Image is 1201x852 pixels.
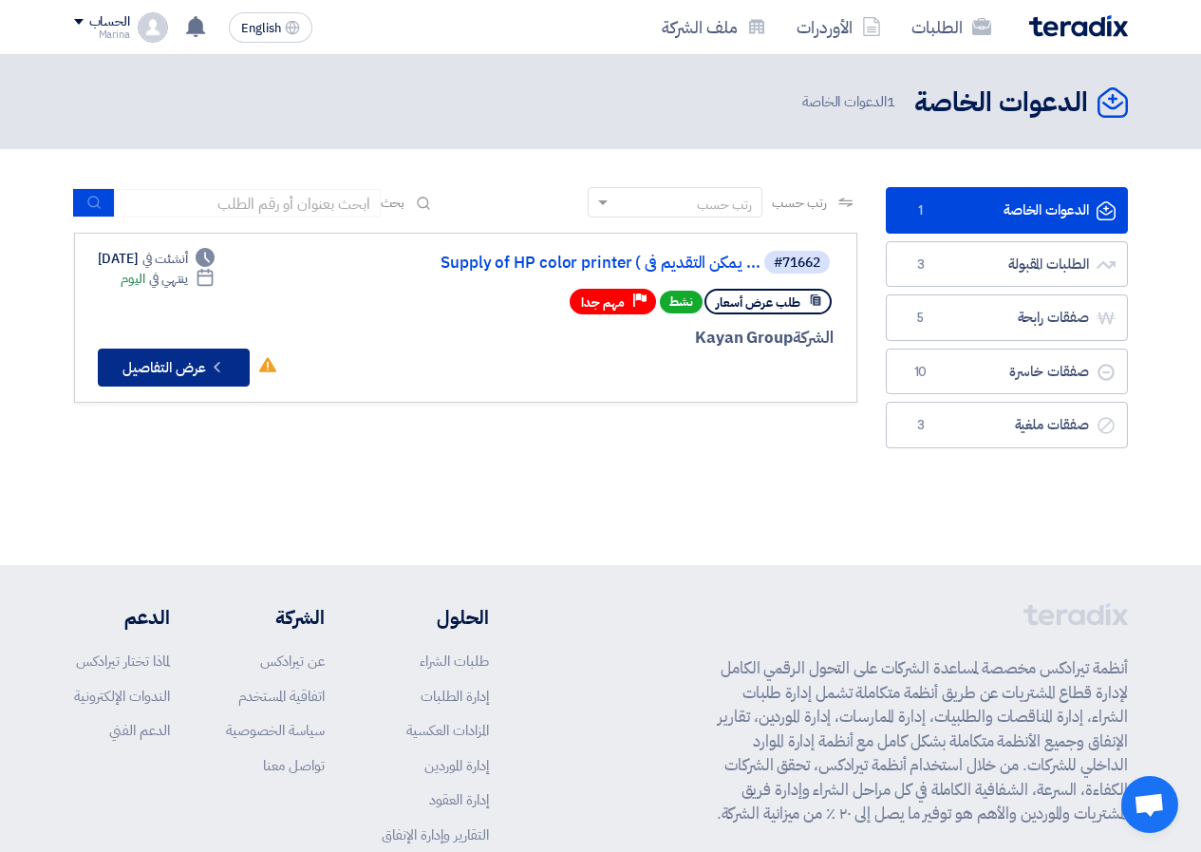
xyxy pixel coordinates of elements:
[238,686,325,707] a: اتفاقية المستخدم
[138,12,168,43] img: profile_test.png
[226,603,325,632] li: الشركة
[697,195,752,215] div: رتب حسب
[109,720,170,741] a: الدعم الفني
[98,349,250,387] button: عرض التفاصيل
[98,249,216,269] div: [DATE]
[229,12,312,43] button: English
[802,91,899,113] span: الدعوات الخاصة
[382,603,489,632] li: الحلول
[142,249,188,269] span: أنشئت في
[89,14,130,30] div: الحساب
[420,651,489,672] a: طلبات الشراء
[381,255,760,272] a: Supply of HP color printer ( يمكن التقديم فى ...
[74,29,130,40] div: Marina
[382,824,489,845] a: التقارير وإدارة الإنفاق
[910,201,932,220] span: 1
[781,5,896,49] a: الأوردرات
[74,686,170,707] a: الندوات الإلكترونية
[886,349,1128,395] a: صفقات خاسرة10
[660,291,703,313] span: نشط
[263,755,325,776] a: تواصل معنا
[149,269,188,289] span: ينتهي في
[886,187,1128,234] a: الدعوات الخاصة1
[896,5,1006,49] a: الطلبات
[887,91,895,112] span: 1
[774,256,820,270] div: #71662
[706,656,1128,826] p: أنظمة تيرادكس مخصصة لمساعدة الشركات على التحول الرقمي الكامل لإدارة قطاع المشتريات عن طريق أنظمة ...
[115,189,381,218] input: ابحث بعنوان أو رقم الطلب
[260,651,325,672] a: عن تيرادكس
[793,326,834,350] span: الشركة
[910,416,932,435] span: 3
[406,720,489,741] a: المزادات العكسية
[716,293,800,312] span: طلب عرض أسعار
[581,293,625,312] span: مهم جدا
[421,686,489,707] a: إدارة الطلبات
[886,294,1128,341] a: صفقات رابحة5
[647,5,781,49] a: ملف الشركة
[429,789,489,810] a: إدارة العقود
[1121,776,1178,833] div: Open chat
[772,193,826,213] span: رتب حسب
[910,363,932,382] span: 10
[121,269,215,289] div: اليوم
[76,651,170,672] a: لماذا تختار تيرادكس
[886,241,1128,288] a: الطلبات المقبولة3
[74,603,170,632] li: الدعم
[886,402,1128,448] a: صفقات ملغية3
[910,309,932,328] span: 5
[914,85,1088,122] h2: الدعوات الخاصة
[226,720,325,741] a: سياسة الخصوصية
[424,755,489,776] a: إدارة الموردين
[910,256,932,275] span: 3
[241,22,281,35] span: English
[1029,15,1128,37] img: Teradix logo
[377,326,834,350] div: Kayan Group
[381,193,405,213] span: بحث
